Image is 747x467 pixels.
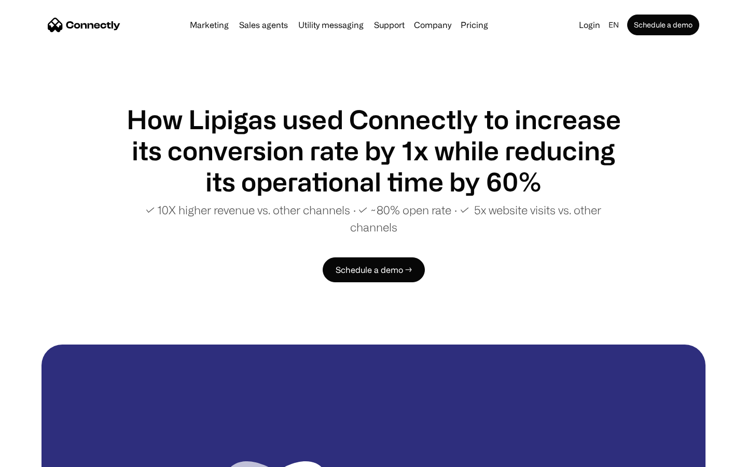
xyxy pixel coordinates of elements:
a: Utility messaging [294,21,368,29]
a: Schedule a demo [627,15,699,35]
a: Pricing [457,21,492,29]
div: en [608,18,619,32]
a: Schedule a demo → [323,257,425,282]
h1: How Lipigas used Connectly to increase its conversion rate by 1x while reducing its operational t... [125,104,622,197]
a: Login [575,18,604,32]
div: Company [414,18,451,32]
ul: Language list [21,449,62,463]
aside: Language selected: English [10,448,62,463]
a: Support [370,21,409,29]
p: ✓ 10X higher revenue vs. other channels ∙ ✓ ~80% open rate ∙ ✓ 5x website visits vs. other channels [125,201,622,236]
a: Sales agents [235,21,292,29]
a: Marketing [186,21,233,29]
